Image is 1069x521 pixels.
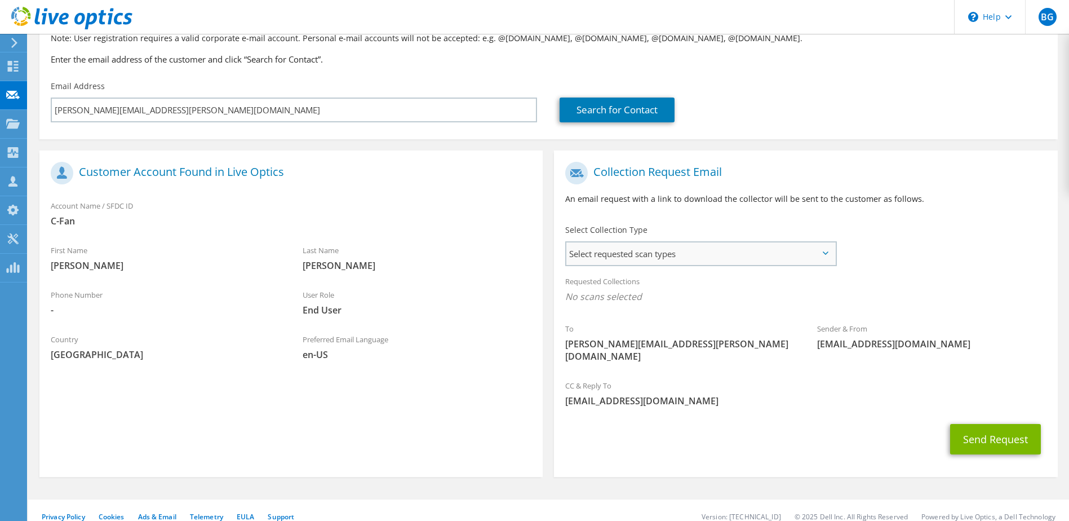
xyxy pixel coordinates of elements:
button: Send Request [950,424,1041,454]
span: [PERSON_NAME] [303,259,532,272]
span: No scans selected [565,290,1046,303]
div: Country [39,328,291,367]
p: Note: User registration requires a valid corporate e-mail account. Personal e-mail accounts will ... [51,32,1046,45]
h1: Collection Request Email [565,162,1040,184]
div: Phone Number [39,283,291,322]
div: Preferred Email Language [291,328,543,367]
svg: \n [968,12,978,22]
label: Email Address [51,81,105,92]
span: BG [1039,8,1057,26]
span: C-Fan [51,215,531,227]
div: Last Name [291,239,543,277]
span: - [51,304,280,316]
div: Account Name / SFDC ID [39,194,543,233]
span: [PERSON_NAME][EMAIL_ADDRESS][PERSON_NAME][DOMAIN_NAME] [565,338,795,363]
span: [PERSON_NAME] [51,259,280,272]
div: Requested Collections [554,270,1057,311]
p: An email request with a link to download the collector will be sent to the customer as follows. [565,193,1046,205]
span: [GEOGRAPHIC_DATA] [51,348,280,361]
a: Search for Contact [560,98,675,122]
span: [EMAIL_ADDRESS][DOMAIN_NAME] [565,395,1046,407]
div: CC & Reply To [554,374,1057,413]
span: End User [303,304,532,316]
span: [EMAIL_ADDRESS][DOMAIN_NAME] [817,338,1046,350]
label: Select Collection Type [565,224,647,236]
div: First Name [39,239,291,277]
span: Select requested scan types [566,242,835,265]
div: Sender & From [806,317,1058,356]
div: User Role [291,283,543,322]
div: To [554,317,806,368]
h1: Customer Account Found in Live Optics [51,162,526,184]
h3: Enter the email address of the customer and click “Search for Contact”. [51,53,1046,65]
span: en-US [303,348,532,361]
